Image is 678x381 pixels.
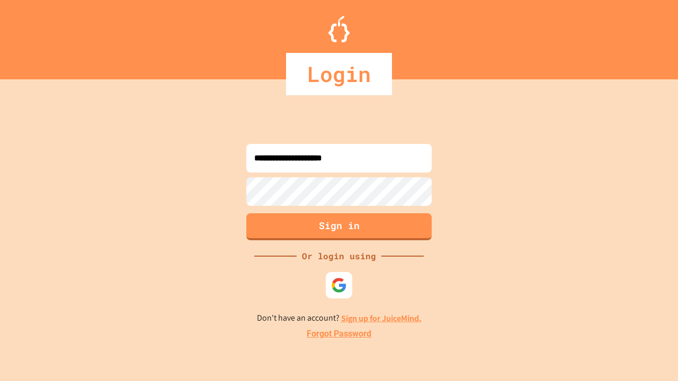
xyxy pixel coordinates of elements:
div: Or login using [297,250,381,262]
a: Forgot Password [307,328,371,340]
iframe: chat widget [634,339,667,370]
iframe: chat widget [590,293,667,338]
img: google-icon.svg [331,277,347,293]
a: Sign up for JuiceMind. [341,313,422,324]
p: Don't have an account? [257,312,422,325]
img: Logo.svg [328,16,350,42]
div: Login [286,53,392,95]
button: Sign in [246,213,432,240]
